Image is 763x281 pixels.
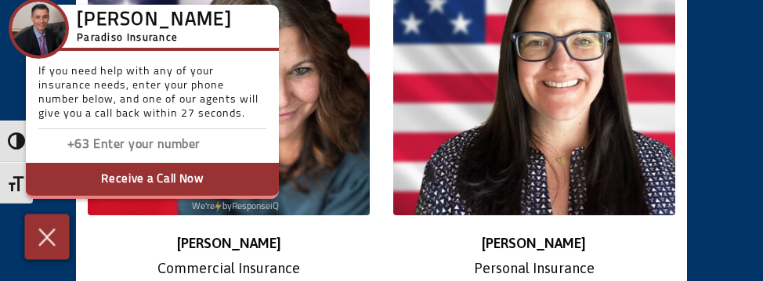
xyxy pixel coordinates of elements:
img: Company Icon [12,2,66,56]
h5: Paradiso Insurance [77,30,232,47]
button: Receive a Call Now [26,163,279,199]
img: Cross icon [34,223,60,250]
span: We're by [192,202,232,211]
img: Powered by icon [215,200,222,213]
h3: [PERSON_NAME] [77,14,232,28]
strong: [PERSON_NAME] [482,235,586,251]
p: If you need help with any of your insurance needs, enter your phone number below, and one of our ... [38,65,266,129]
input: Enter country code [46,134,93,157]
a: We'rePowered by iconbyResponseiQ [192,202,279,211]
strong: [PERSON_NAME] [177,235,281,251]
input: Enter phone number [93,134,250,157]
